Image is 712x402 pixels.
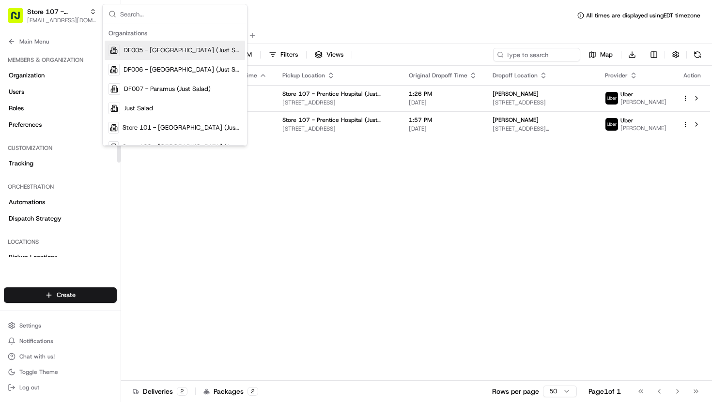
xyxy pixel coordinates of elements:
a: Organization [4,68,117,83]
img: uber-new-logo.jpeg [605,118,618,131]
div: Members & Organization [4,52,117,68]
span: DF005 - [GEOGRAPHIC_DATA] (Just Salad) [124,46,241,55]
button: Store 107 - Prentice Hospital (Just Salad) [27,7,86,16]
span: [PERSON_NAME] [493,116,539,124]
div: Packages [203,387,258,396]
input: Type to search [493,48,580,61]
span: Main Menu [19,38,49,45]
a: Users [4,84,117,100]
span: Uber [620,90,634,98]
span: Settings [19,322,41,329]
button: Toggle Theme [4,365,117,379]
button: Views [310,48,348,61]
span: Map [600,50,613,59]
div: Deliveries [133,387,187,396]
button: Chat with us! [4,350,117,363]
span: Create [57,291,76,299]
span: Preferences [9,120,42,129]
span: [STREET_ADDRESS] [282,125,393,133]
span: Roles [9,104,24,113]
span: DF006 - [GEOGRAPHIC_DATA] (Just Salad) [124,65,241,74]
button: Create [4,287,117,303]
span: Log out [19,384,39,391]
div: 2 [248,387,258,396]
span: [PERSON_NAME] [493,90,539,98]
span: [STREET_ADDRESS] [282,99,393,106]
span: Store 102 - [GEOGRAPHIC_DATA] (Just Salad) [123,143,241,151]
button: [EMAIL_ADDRESS][DOMAIN_NAME] [27,16,96,24]
p: Rows per page [492,387,539,396]
span: 1:26 PM [409,90,477,98]
button: Store 107 - Prentice Hospital (Just Salad)[EMAIL_ADDRESS][DOMAIN_NAME] [4,4,100,27]
span: Dispatch Strategy [9,214,62,223]
span: All times are displayed using EDT timezone [586,12,700,19]
button: Notifications [4,334,117,348]
div: 2 [177,387,187,396]
span: Filters [280,50,298,59]
span: Pickup Locations [9,253,57,262]
div: Locations [4,234,117,250]
span: Tracking [9,159,33,168]
div: Organizations [105,26,245,41]
a: Roles [4,101,117,116]
a: Preferences [4,117,117,133]
span: [DATE] [409,99,477,106]
span: [PERSON_NAME] [620,124,666,132]
span: Organization [9,71,45,80]
button: Map [584,48,617,61]
span: Provider [605,72,628,79]
button: Settings [4,319,117,332]
button: Main Menu [4,35,117,48]
span: [STREET_ADDRESS][PERSON_NAME] [493,125,589,133]
a: Tracking [4,156,117,171]
span: Users [9,88,24,96]
span: 1:57 PM [409,116,477,124]
div: Customization [4,140,117,156]
span: Just Salad [124,104,153,113]
span: Automations [9,198,45,207]
span: Dropoff Location [493,72,538,79]
span: Chat with us! [19,353,55,360]
a: Pickup Locations [4,250,117,265]
span: Store 107 - Prentice Hospital (Just Salad) [282,90,393,98]
div: Orchestration [4,179,117,194]
button: Filters [264,48,302,61]
span: Toggle Theme [19,368,58,376]
span: [DATE] [409,125,477,133]
span: DF007 - Paramus (Just Salad) [124,85,211,93]
button: Refresh [691,48,704,61]
span: [PERSON_NAME] [620,98,666,106]
div: Suggestions [103,24,247,146]
span: Pickup Location [282,72,325,79]
img: uber-new-logo.jpeg [605,92,618,104]
input: Search... [120,4,241,24]
span: Views [326,50,343,59]
span: [STREET_ADDRESS] [493,99,589,106]
span: Store 107 - Prentice Hospital (Just Salad) [282,116,393,124]
span: Original Dropoff Time [409,72,467,79]
span: Store 101 - [GEOGRAPHIC_DATA] (Just Salad) [123,123,241,132]
a: Automations [4,194,117,210]
div: Action [682,72,702,79]
a: Dispatch Strategy [4,211,117,226]
button: Log out [4,381,117,394]
span: Uber [620,117,634,124]
div: Page 1 of 1 [588,387,621,396]
span: Notifications [19,337,53,345]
